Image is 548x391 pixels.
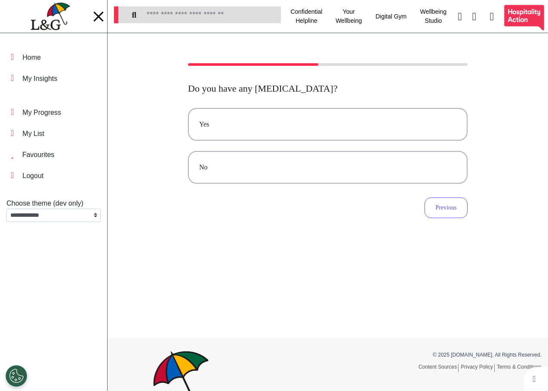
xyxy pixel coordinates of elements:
div: Choose theme (dev only) [6,198,101,209]
div: Home [22,52,41,63]
a: Content Sources [419,364,459,372]
div: Yes [199,119,456,129]
img: company logo [31,3,70,31]
div: My Progress [22,108,61,118]
h2: Do you have any [MEDICAL_DATA]? [188,83,468,94]
div: Confidential Helpline [285,4,327,28]
div: No [199,162,456,172]
div: My Insights [22,74,57,84]
button: Previous [425,197,468,218]
div: Wellbeing Studio [412,4,454,28]
div: Digital Gym [370,4,412,28]
a: Terms & Conditions [497,364,542,370]
a: Privacy Policy [461,364,495,372]
div: Favourites [22,150,55,160]
button: Yes [188,108,468,141]
p: © 2025 [DOMAIN_NAME]. All Rights Reserved. [334,351,542,359]
div: Your Wellbeing [328,4,370,28]
div: Logout [22,171,43,181]
div: My List [22,129,44,139]
button: Open Preferences [6,365,27,387]
button: No [188,151,468,184]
